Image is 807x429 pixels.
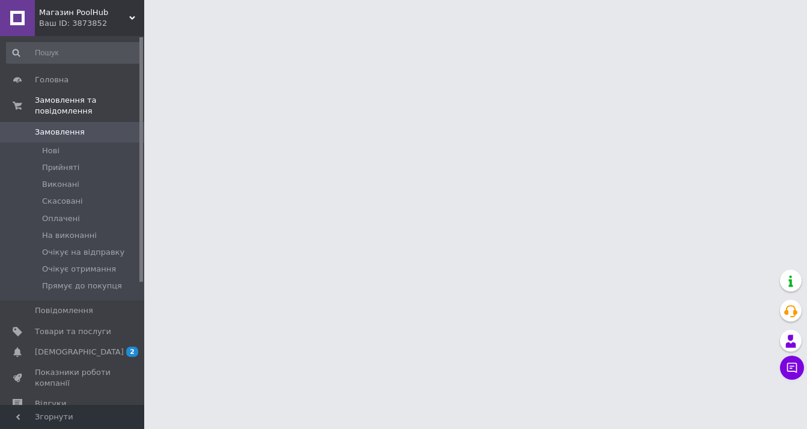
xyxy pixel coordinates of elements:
[35,75,69,85] span: Головна
[42,162,79,173] span: Прийняті
[42,196,83,207] span: Скасовані
[126,347,138,357] span: 2
[39,7,129,18] span: Магазин PoolHub
[42,230,97,241] span: На виконанні
[35,367,111,389] span: Показники роботи компанії
[42,264,116,275] span: Очікує отримання
[35,305,93,316] span: Повідомлення
[42,247,124,258] span: Очікує на відправку
[42,213,80,224] span: Оплачені
[780,356,804,380] button: Чат з покупцем
[35,398,66,409] span: Відгуки
[35,347,124,357] span: [DEMOGRAPHIC_DATA]
[42,179,79,190] span: Виконані
[35,127,85,138] span: Замовлення
[42,281,122,291] span: Прямує до покупця
[6,42,142,64] input: Пошук
[42,145,59,156] span: Нові
[35,326,111,337] span: Товари та послуги
[39,18,144,29] div: Ваш ID: 3873852
[35,95,144,117] span: Замовлення та повідомлення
